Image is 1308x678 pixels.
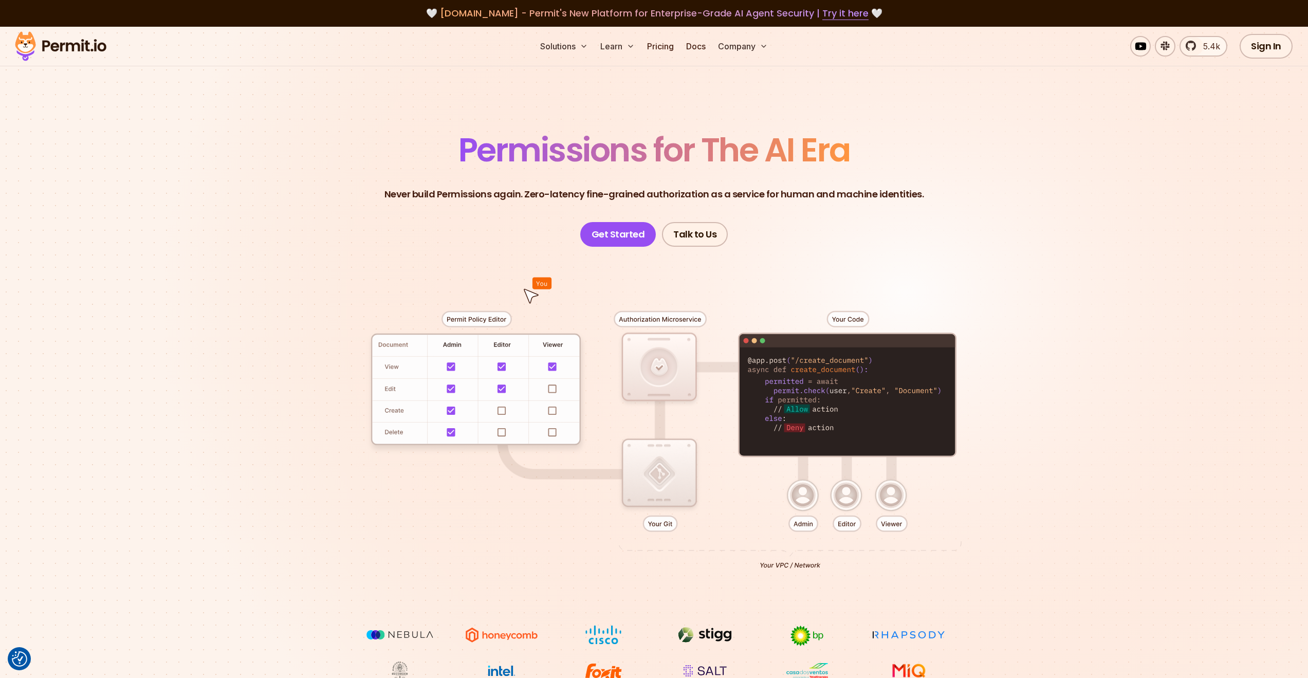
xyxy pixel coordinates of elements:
span: Permissions for The AI Era [458,127,850,173]
p: Never build Permissions again. Zero-latency fine-grained authorization as a service for human and... [384,187,924,201]
button: Company [714,36,772,57]
a: Sign In [1240,34,1293,59]
img: Permit logo [10,29,111,64]
span: [DOMAIN_NAME] - Permit's New Platform for Enterprise-Grade AI Agent Security | [440,7,869,20]
img: Honeycomb [463,625,540,645]
button: Solutions [536,36,592,57]
a: Pricing [643,36,678,57]
a: Try it here [822,7,869,20]
img: Rhapsody Health [870,625,947,645]
img: bp [768,625,845,647]
button: Consent Preferences [12,651,27,667]
button: Learn [596,36,639,57]
img: Stigg [667,625,744,645]
a: 5.4k [1180,36,1227,57]
img: Nebula [361,625,438,645]
img: Revisit consent button [12,651,27,667]
div: 🤍 🤍 [25,6,1283,21]
span: 5.4k [1197,40,1220,52]
a: Talk to Us [662,222,728,247]
a: Get Started [580,222,656,247]
a: Docs [682,36,710,57]
img: Cisco [565,625,642,645]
